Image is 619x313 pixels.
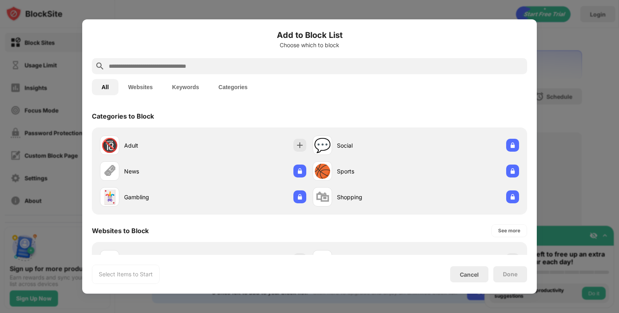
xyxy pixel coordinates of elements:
[314,163,331,179] div: 🏀
[92,112,154,120] div: Categories to Block
[209,79,257,95] button: Categories
[337,193,416,201] div: Shopping
[162,79,209,95] button: Keywords
[92,227,149,235] div: Websites to Block
[118,79,162,95] button: Websites
[314,137,331,154] div: 💬
[337,167,416,175] div: Sports
[92,42,527,48] div: Choose which to block
[460,271,479,278] div: Cancel
[92,79,118,95] button: All
[99,270,153,278] div: Select Items to Start
[503,271,517,278] div: Done
[337,141,416,150] div: Social
[101,189,118,205] div: 🃏
[316,189,329,205] div: 🛍
[124,141,203,150] div: Adult
[103,163,116,179] div: 🗞
[124,193,203,201] div: Gambling
[95,61,105,71] img: search.svg
[92,29,527,41] h6: Add to Block List
[101,137,118,154] div: 🔞
[498,227,520,235] div: See more
[124,167,203,175] div: News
